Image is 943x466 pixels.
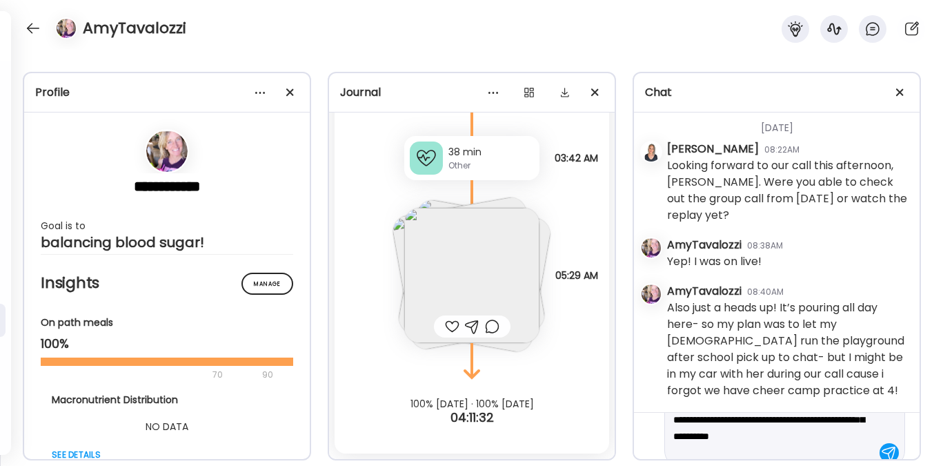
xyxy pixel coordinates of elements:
[41,234,293,251] div: balancing blood sugar!
[645,84,909,101] div: Chat
[329,398,615,409] div: 100% [DATE] · 100% [DATE]
[340,84,604,101] div: Journal
[667,157,909,224] div: Looking forward to our call this afternoon, [PERSON_NAME]. Were you able to check out the group c...
[57,19,76,38] img: avatars%2FgqR1SDnW9VVi3Upy54wxYxxnK7x1
[41,367,258,383] div: 70
[41,336,293,352] div: 100%
[83,17,186,39] h4: AmyTavalozzi
[764,144,800,156] div: 08:22AM
[146,130,188,172] img: avatars%2FgqR1SDnW9VVi3Upy54wxYxxnK7x1
[329,409,615,426] div: 04:11:32
[747,240,783,252] div: 08:38AM
[261,367,275,383] div: 90
[241,273,293,295] div: Manage
[667,283,742,300] div: AmyTavalozzi
[41,217,293,234] div: Goal is to
[448,145,534,159] div: 38 min
[555,152,598,164] span: 03:42 AM
[667,141,759,157] div: [PERSON_NAME]
[52,418,282,435] div: NO DATA
[667,237,742,253] div: AmyTavalozzi
[404,208,539,343] img: images%2FgqR1SDnW9VVi3Upy54wxYxxnK7x1%2FQaL9oUU2xGW6X9TGqIsj%2FQZ1vo6sUAmBf7EEifugW_240
[448,159,534,172] div: Other
[667,300,909,399] div: Also just a heads up! It’s pouring all day here- so my plan was to let my [DEMOGRAPHIC_DATA] run ...
[667,253,762,270] div: Yep! I was on live!
[667,104,909,141] div: [DATE]
[747,286,784,298] div: 08:40AM
[52,393,282,407] div: Macronutrient Distribution
[642,284,661,304] img: avatars%2FgqR1SDnW9VVi3Upy54wxYxxnK7x1
[41,273,293,293] h2: Insights
[41,315,293,330] div: On path meals
[642,238,661,258] img: avatars%2FgqR1SDnW9VVi3Upy54wxYxxnK7x1
[642,142,661,162] img: avatars%2FRVeVBoY4G9O2578DitMsgSKHquL2
[555,269,598,282] span: 05:29 AM
[35,84,299,101] div: Profile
